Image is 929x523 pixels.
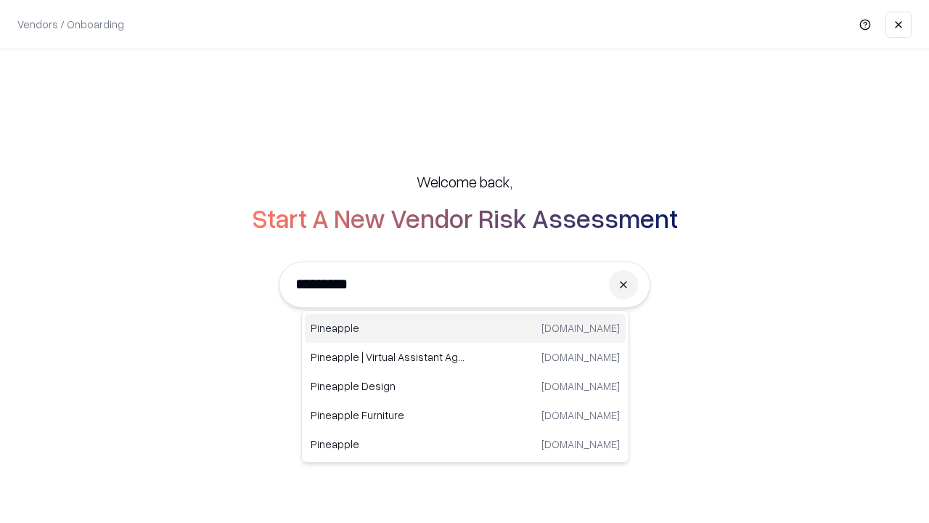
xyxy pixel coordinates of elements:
[17,17,124,32] p: Vendors / Onboarding
[301,310,629,463] div: Suggestions
[311,349,465,365] p: Pineapple | Virtual Assistant Agency
[541,408,620,423] p: [DOMAIN_NAME]
[541,437,620,452] p: [DOMAIN_NAME]
[541,320,620,336] p: [DOMAIN_NAME]
[311,408,465,423] p: Pineapple Furniture
[252,203,678,232] h2: Start A New Vendor Risk Assessment
[311,378,465,394] p: Pineapple Design
[541,349,620,365] p: [DOMAIN_NAME]
[541,378,620,394] p: [DOMAIN_NAME]
[417,171,512,192] h5: Welcome back,
[311,320,465,336] p: Pineapple
[311,437,465,452] p: Pineapple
